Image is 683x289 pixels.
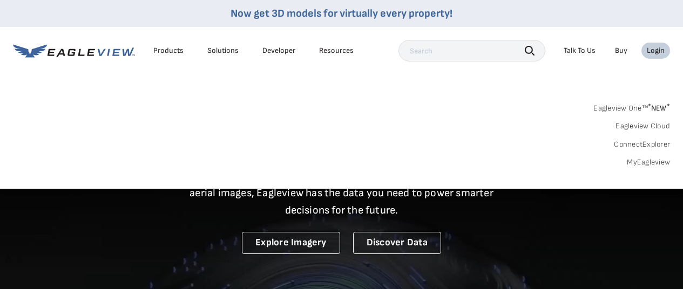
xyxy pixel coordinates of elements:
[262,46,295,56] a: Developer
[564,46,596,56] div: Talk To Us
[242,232,340,254] a: Explore Imagery
[614,140,670,149] a: ConnectExplorer
[398,40,545,61] input: Search
[177,167,507,219] p: A new era starts here. Built on more than 3.5 billion high-resolution aerial images, Eagleview ha...
[353,232,441,254] a: Discover Data
[616,121,670,131] a: Eagleview Cloud
[153,46,184,56] div: Products
[319,46,354,56] div: Resources
[627,157,670,167] a: MyEagleview
[593,100,670,113] a: Eagleview One™*NEW*
[647,46,665,56] div: Login
[207,46,239,56] div: Solutions
[231,7,452,20] a: Now get 3D models for virtually every property!
[615,46,627,56] a: Buy
[648,104,670,113] span: NEW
